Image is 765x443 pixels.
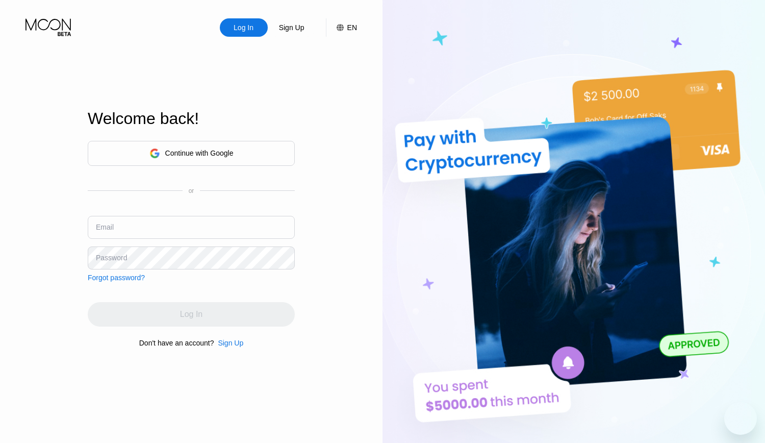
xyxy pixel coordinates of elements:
div: Welcome back! [88,109,295,128]
div: Sign Up [278,22,305,33]
div: Continue with Google [165,149,234,157]
div: Sign Up [268,18,316,37]
div: Email [96,223,114,231]
div: EN [326,18,357,37]
div: Don't have an account? [139,339,214,347]
div: Forgot password? [88,274,145,282]
div: Sign Up [218,339,243,347]
div: Password [96,254,127,262]
div: Continue with Google [88,141,295,166]
div: or [189,187,194,194]
iframe: Button to launch messaging window [724,402,757,435]
div: Sign Up [214,339,243,347]
div: EN [347,23,357,32]
div: Log In [233,22,254,33]
div: Log In [220,18,268,37]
